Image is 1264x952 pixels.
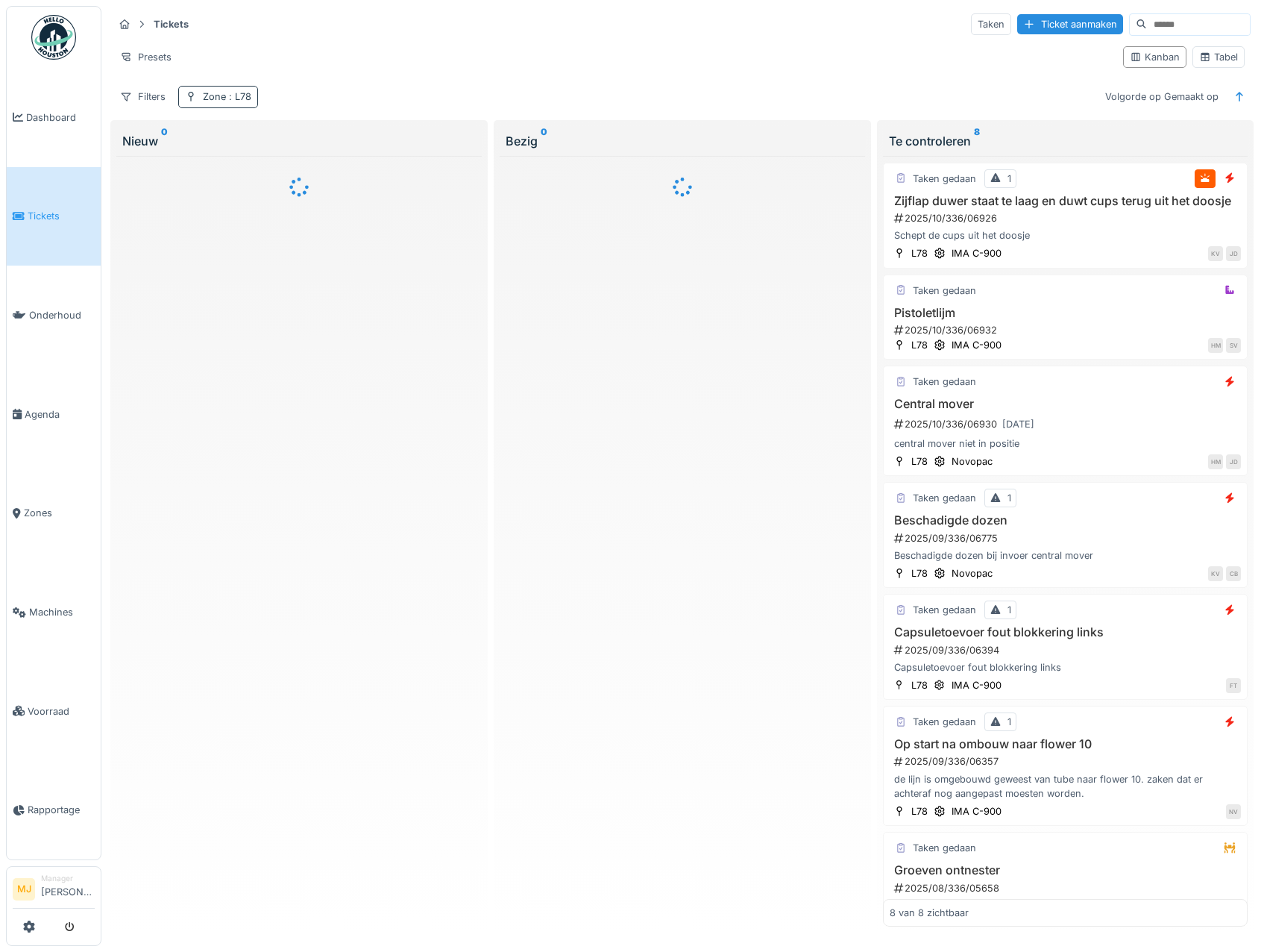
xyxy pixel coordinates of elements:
[913,715,976,729] div: Taken gedaan
[41,873,95,884] div: Manager
[28,704,95,718] span: Voorraad
[1007,172,1011,186] div: 1
[1208,566,1223,581] div: KV
[890,625,1242,639] h3: Capsuletoevoer fout blokkering links
[952,338,1002,352] div: IMA C-900
[113,86,172,107] div: Filters
[890,863,1242,877] h3: Groeven ontnester
[890,228,1242,242] div: Schept de cups uit het doosje
[541,132,547,150] sup: 0
[161,132,168,150] sup: 0
[26,110,95,125] span: Dashboard
[7,365,101,464] a: Agenda
[7,266,101,365] a: Onderhoud
[1226,338,1241,353] div: SV
[952,678,1002,692] div: IMA C-900
[971,13,1011,35] div: Taken
[13,878,35,901] li: MJ
[7,167,101,266] a: Tickets
[974,132,980,150] sup: 8
[890,436,1242,451] div: central mover niet in positie
[24,506,95,520] span: Zones
[1007,491,1011,505] div: 1
[29,605,95,619] span: Machines
[1226,566,1241,581] div: CB
[893,323,1242,337] div: 2025/10/336/06932
[1007,715,1011,729] div: 1
[1017,14,1123,34] div: Ticket aanmaken
[203,90,251,104] div: Zone
[893,643,1242,657] div: 2025/09/336/06394
[28,209,95,223] span: Tickets
[29,308,95,322] span: Onderhoud
[890,898,1242,927] div: ontnesters hebben een groef door slijtage op alle banen Kant operatorpaneel. Hierdoor werkt het o...
[913,603,976,617] div: Taken gedaan
[952,454,993,469] div: Novopac
[31,15,76,60] img: Badge_color-CXgf-gQk.svg
[1226,678,1241,693] div: FT
[25,407,95,422] span: Agenda
[911,454,928,469] div: L78
[1208,454,1223,469] div: HM
[911,678,928,692] div: L78
[28,803,95,817] span: Rapportage
[7,761,101,860] a: Rapportage
[913,491,976,505] div: Taken gedaan
[890,548,1242,563] div: Beschadigde dozen bij invoer central mover
[890,906,969,920] div: 8 van 8 zichtbaar
[911,338,928,352] div: L78
[890,772,1242,801] div: de lijn is omgebouwd geweest van tube naar flower 10. zaken dat er achteraf nog aangepast moesten...
[952,804,1002,818] div: IMA C-900
[913,284,976,298] div: Taken gedaan
[7,563,101,662] a: Machines
[148,17,195,31] strong: Tickets
[911,246,928,260] div: L78
[506,132,859,150] div: Bezig
[1226,454,1241,469] div: JD
[893,754,1242,768] div: 2025/09/336/06357
[1007,603,1011,617] div: 1
[893,881,1242,895] div: 2025/08/336/05658
[7,464,101,563] a: Zones
[890,397,1242,411] h3: Central mover
[1199,50,1238,64] div: Tabel
[122,132,476,150] div: Nieuw
[113,46,178,68] div: Presets
[1226,246,1241,261] div: JD
[1208,246,1223,261] div: KV
[893,415,1242,433] div: 2025/10/336/06930
[7,68,101,167] a: Dashboard
[1130,50,1180,64] div: Kanban
[890,513,1242,527] h3: Beschadigde dozen
[890,737,1242,751] h3: Op start na ombouw naar flower 10
[893,531,1242,545] div: 2025/09/336/06775
[1098,86,1225,107] div: Volgorde op Gemaakt op
[226,91,251,102] span: : L78
[890,306,1242,320] h3: Pistoletlijm
[41,873,95,905] li: [PERSON_NAME]
[952,566,993,580] div: Novopac
[7,662,101,761] a: Voorraad
[890,194,1242,208] h3: Zijflap duwer staat te laag en duwt cups terug uit het doosje
[1208,338,1223,353] div: HM
[13,873,95,909] a: MJ Manager[PERSON_NAME]
[1002,417,1034,431] div: [DATE]
[913,172,976,186] div: Taken gedaan
[952,246,1002,260] div: IMA C-900
[893,211,1242,225] div: 2025/10/336/06926
[913,841,976,855] div: Taken gedaan
[913,375,976,389] div: Taken gedaan
[1226,804,1241,819] div: NV
[890,660,1242,674] div: Capsuletoevoer fout blokkering links
[889,132,1242,150] div: Te controleren
[911,804,928,818] div: L78
[911,566,928,580] div: L78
